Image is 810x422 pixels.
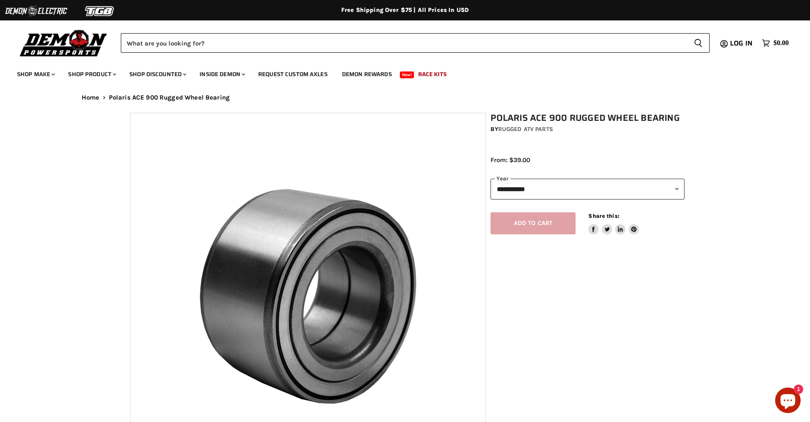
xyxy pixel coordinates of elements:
form: Product [121,33,710,53]
a: Demon Rewards [336,66,398,83]
inbox-online-store-chat: Shopify online store chat [773,388,803,415]
a: Shop Make [11,66,60,83]
span: Polaris ACE 900 Rugged Wheel Bearing [109,94,230,101]
span: From: $39.00 [491,156,530,164]
aside: Share this: [588,212,639,235]
div: Free Shipping Over $75 | All Prices In USD [65,6,745,14]
select: year [491,179,685,200]
span: Share this: [588,213,619,219]
div: by [491,125,685,134]
a: Shop Product [62,66,121,83]
input: Search [121,33,687,53]
a: $0.00 [758,37,793,49]
h1: Polaris ACE 900 Rugged Wheel Bearing [491,113,685,123]
a: Rugged ATV Parts [498,125,553,133]
img: Demon Powersports [17,28,110,58]
a: Log in [726,40,758,47]
ul: Main menu [11,62,787,83]
a: Home [82,94,100,101]
span: Log in [730,38,753,48]
a: Race Kits [412,66,453,83]
span: New! [400,71,414,78]
a: Request Custom Axles [252,66,334,83]
button: Search [687,33,710,53]
a: Shop Discounted [123,66,191,83]
nav: Breadcrumbs [65,94,745,101]
img: TGB Logo 2 [68,3,132,19]
a: Inside Demon [193,66,250,83]
span: $0.00 [773,39,789,47]
img: Demon Electric Logo 2 [4,3,68,19]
